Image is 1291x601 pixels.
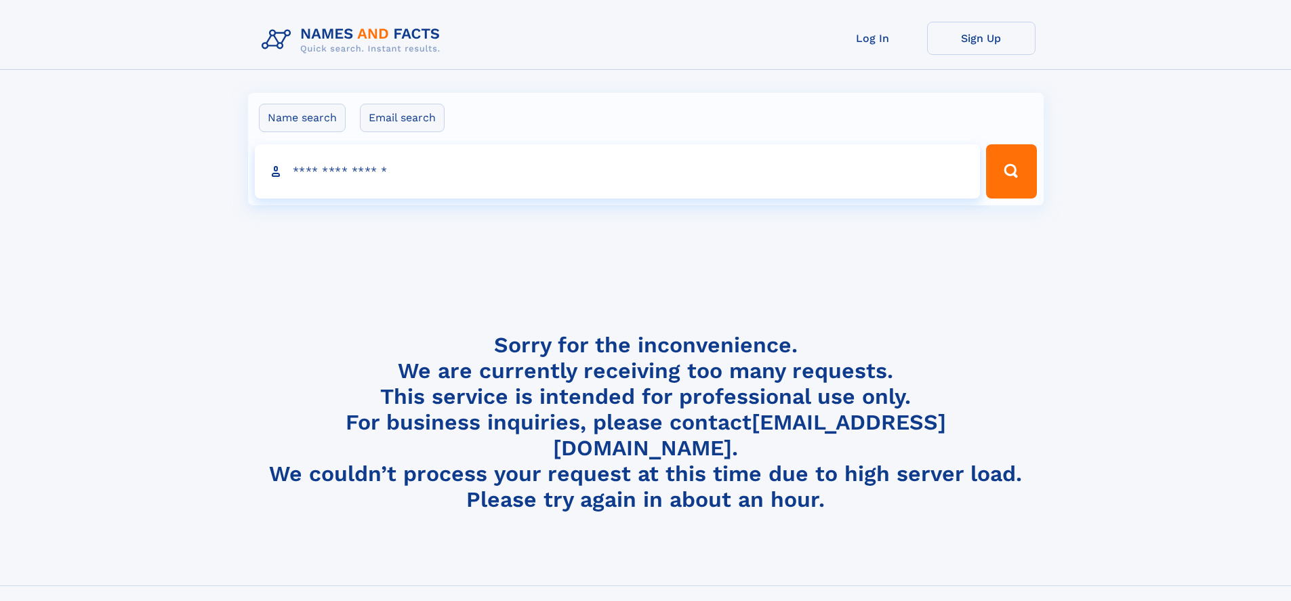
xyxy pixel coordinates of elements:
[927,22,1036,55] a: Sign Up
[256,332,1036,513] h4: Sorry for the inconvenience. We are currently receiving too many requests. This service is intend...
[986,144,1036,199] button: Search Button
[360,104,445,132] label: Email search
[553,409,946,461] a: [EMAIL_ADDRESS][DOMAIN_NAME]
[256,22,451,58] img: Logo Names and Facts
[259,104,346,132] label: Name search
[255,144,981,199] input: search input
[819,22,927,55] a: Log In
